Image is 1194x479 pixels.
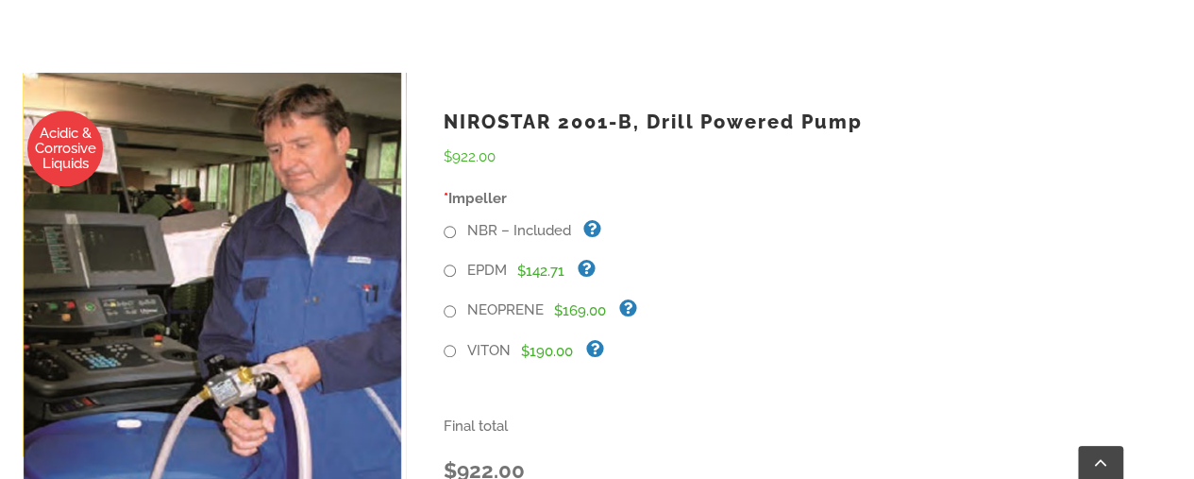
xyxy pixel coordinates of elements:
span: NBR – Included [460,222,571,239]
span: NEOPRENE [460,301,544,318]
span: VITON [460,342,511,359]
span: $142.71 [517,263,564,280]
bdi: 922.00 [444,148,496,165]
span: $169.00 [554,302,606,319]
span: $190.00 [521,343,573,360]
label: Impeller [429,182,1125,214]
span: EPDM [460,262,507,279]
dt: Final total [444,410,1111,442]
input: EPDM [444,265,456,277]
h1: NIROSTAR 2001-B, Drill Powered Pump [444,87,1111,139]
span: $ [444,148,452,165]
input: NBR – Included [444,226,456,238]
input: NEOPRENE [444,305,456,317]
input: VITON [444,345,456,357]
span: Acidic & Corrosive Liquids [27,126,103,171]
